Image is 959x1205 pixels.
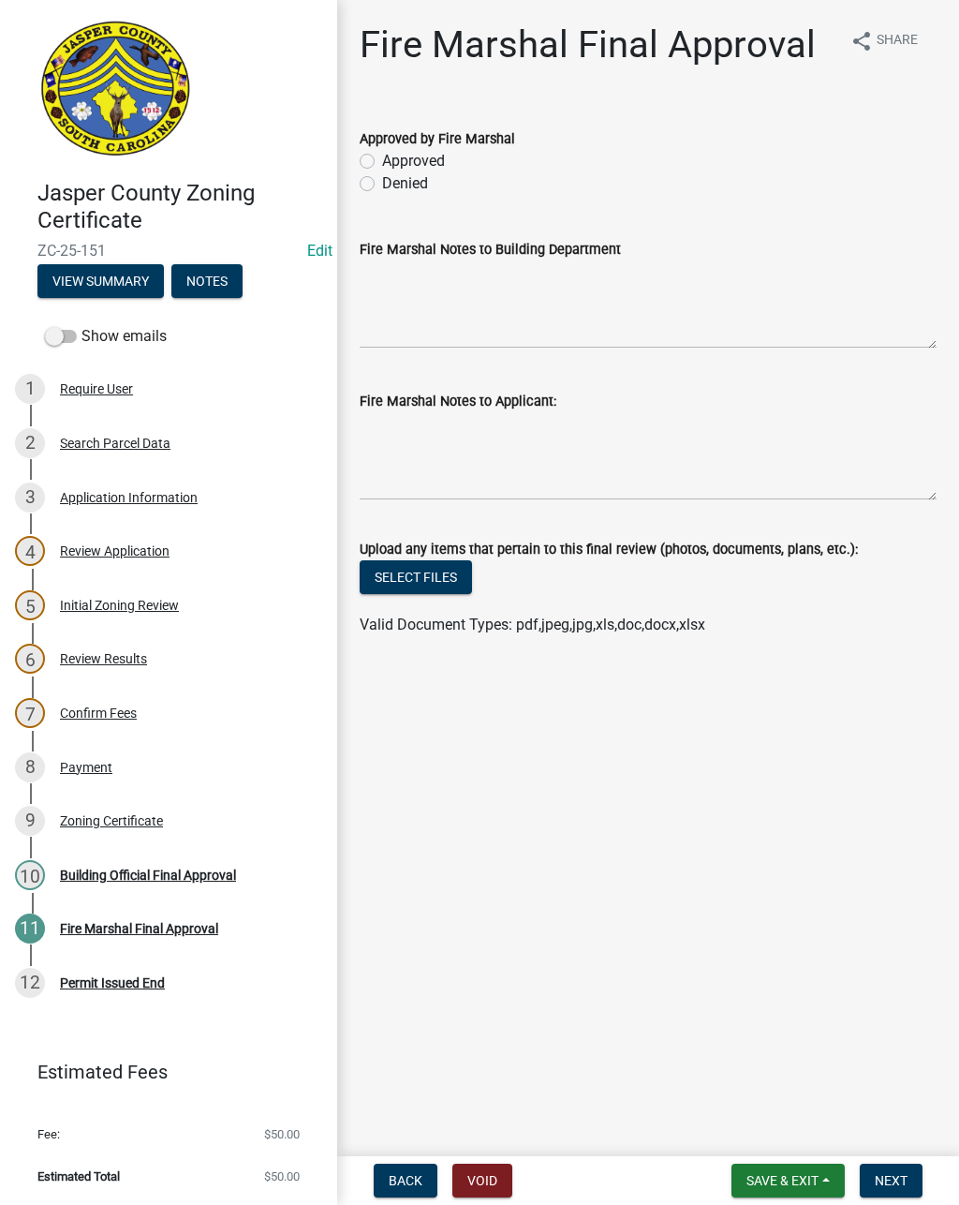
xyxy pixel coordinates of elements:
span: ZC-25-151 [37,242,300,260]
div: Application Information [60,491,198,504]
div: 11 [15,914,45,944]
div: Review Application [60,544,170,558]
div: 8 [15,752,45,782]
div: 6 [15,644,45,674]
button: View Summary [37,264,164,298]
div: 1 [15,374,45,404]
wm-modal-confirm: Summary [37,275,164,290]
h4: Jasper County Zoning Certificate [37,180,322,234]
div: Review Results [60,652,147,665]
div: Initial Zoning Review [60,599,179,612]
span: Fee: [37,1128,60,1140]
span: Share [877,30,918,52]
span: Estimated Total [37,1170,120,1183]
label: Approved by Fire Marshal [360,133,515,146]
wm-modal-confirm: Notes [171,275,243,290]
button: Next [860,1164,922,1198]
label: Show emails [45,325,167,348]
label: Fire Marshal Notes to Applicant: [360,395,556,409]
div: 12 [15,968,45,998]
button: Back [374,1164,437,1198]
div: Permit Issued End [60,976,165,989]
label: Fire Marshal Notes to Building Department [360,244,621,257]
div: Search Parcel Data [60,437,170,450]
div: Zoning Certificate [60,814,163,827]
label: Denied [382,172,428,195]
span: Save & Exit [746,1173,819,1188]
wm-modal-confirm: Edit Application Number [307,242,332,260]
div: Building Official Final Approval [60,869,236,882]
a: Edit [307,242,332,260]
button: Notes [171,264,243,298]
button: shareShare [835,22,933,59]
div: 4 [15,536,45,566]
button: Void [452,1164,512,1198]
div: 2 [15,428,45,458]
label: Approved [382,150,445,172]
div: Fire Marshal Final Approval [60,922,218,935]
button: Select files [360,560,472,594]
i: share [850,30,873,52]
div: Payment [60,761,112,774]
span: Next [875,1173,907,1188]
div: 3 [15,483,45,513]
h1: Fire Marshal Final Approval [360,22,816,67]
span: $50.00 [264,1170,300,1183]
span: Back [389,1173,422,1188]
div: Require User [60,382,133,395]
div: 5 [15,590,45,620]
div: 7 [15,698,45,728]
label: Upload any items that pertain to this final review (photos, documents, plans, etc.): [360,543,858,557]
span: Valid Document Types: pdf,jpeg,jpg,xls,doc,docx,xlsx [360,616,705,633]
div: 9 [15,806,45,836]
img: Jasper County, South Carolina [37,20,194,160]
div: 10 [15,860,45,890]
button: Save & Exit [731,1164,845,1198]
div: Confirm Fees [60,707,137,720]
a: Estimated Fees [15,1053,307,1091]
span: $50.00 [264,1128,300,1140]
